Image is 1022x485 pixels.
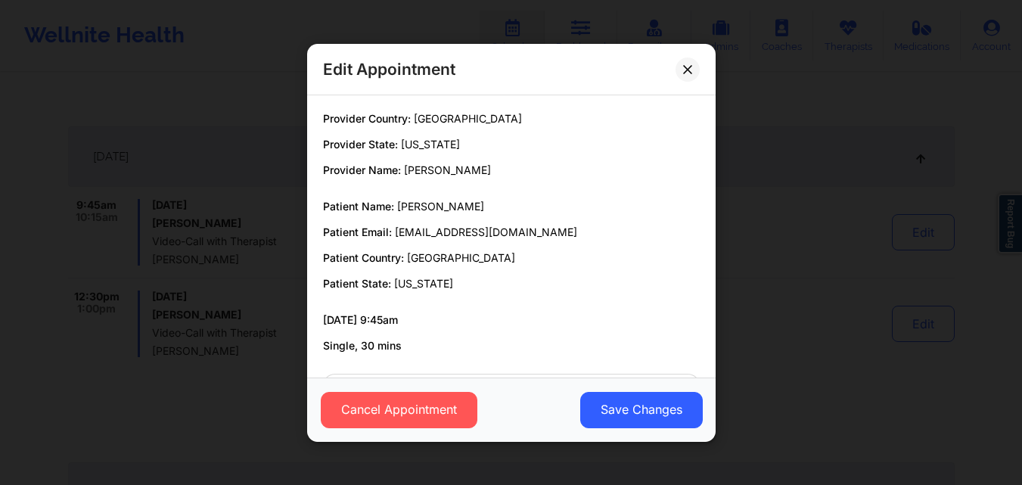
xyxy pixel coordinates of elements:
p: [DATE] 9:45am [323,312,700,328]
button: Save Changes [579,391,702,427]
span: [US_STATE] [401,138,460,151]
span: [EMAIL_ADDRESS][DOMAIN_NAME] [395,225,577,238]
p: Patient State: [323,276,700,291]
p: Patient Email: [323,225,700,240]
span: [US_STATE] [394,277,453,290]
h2: Edit Appointment [323,59,455,79]
p: Provider Country: [323,111,700,126]
p: Single, 30 mins [323,338,700,353]
button: Cancel Appointment [320,391,477,427]
p: Patient Name: [323,199,700,214]
p: Provider Name: [323,163,700,178]
span: [PERSON_NAME] [404,163,491,176]
span: [PERSON_NAME] [397,200,484,213]
p: Provider State: [323,137,700,152]
span: [GEOGRAPHIC_DATA] [414,112,522,125]
span: [GEOGRAPHIC_DATA] [407,251,515,264]
p: Patient Country: [323,250,700,266]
